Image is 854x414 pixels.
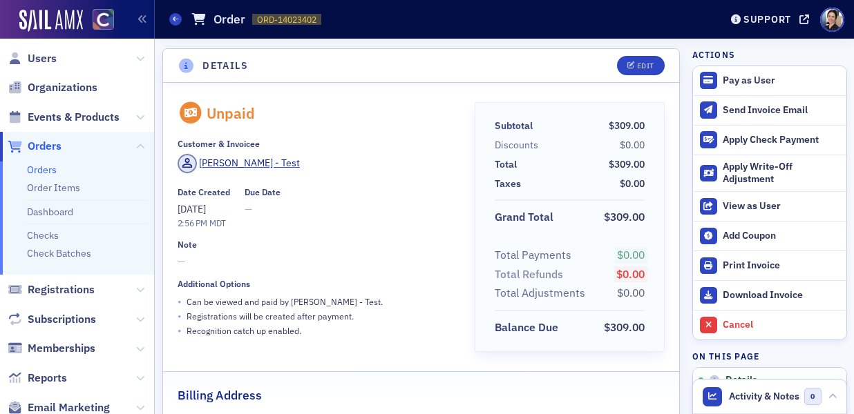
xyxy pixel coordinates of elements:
[693,221,846,250] button: Add Coupon
[495,209,558,226] span: Grand Total
[693,95,846,125] button: Send Invoice Email
[28,110,120,125] span: Events & Products
[609,158,645,170] span: $309.00
[187,310,354,322] p: Registrations will be created after payment.
[178,239,197,250] div: Note
[93,9,114,30] img: SailAMX
[213,11,245,28] h1: Order
[495,285,585,302] div: Total Adjustments
[245,202,281,217] span: —
[495,157,517,172] div: Total
[28,312,96,327] span: Subscriptions
[617,56,665,75] button: Edit
[692,48,735,61] h4: Actions
[83,9,114,32] a: View Homepage
[495,157,522,172] span: Total
[8,110,120,125] a: Events & Products
[495,266,568,283] span: Total Refunds
[723,230,839,242] div: Add Coupon
[729,389,799,404] span: Activity & Notes
[27,206,73,218] a: Dashboard
[28,282,95,297] span: Registrations
[616,267,645,281] span: $0.00
[620,177,645,190] span: $0.00
[743,13,791,26] div: Support
[693,155,846,192] button: Apply Write-Off Adjustment
[693,191,846,221] button: View as User
[617,248,645,262] span: $0.00
[8,282,95,297] a: Registrations
[495,319,558,336] div: Balance Due
[723,289,839,302] div: Download Invoice
[27,164,57,176] a: Orders
[178,324,182,338] span: •
[187,324,301,337] p: Recognition catch up enabled.
[495,247,576,264] span: Total Payments
[199,156,300,170] div: [PERSON_NAME] - Test
[28,341,95,356] span: Memberships
[693,310,846,339] button: Cancel
[495,266,563,283] div: Total Refunds
[28,80,97,95] span: Organizations
[28,371,67,386] span: Reports
[27,181,80,194] a: Order Items
[495,119,538,133] span: Subtotal
[178,154,301,173] a: [PERSON_NAME] - Test
[804,388,822,405] span: 0
[8,51,57,66] a: Users
[495,285,590,302] span: Total Adjustments
[495,247,571,264] div: Total Payments
[693,125,846,155] button: Apply Check Payment
[27,247,91,259] a: Check Batches
[604,320,645,334] span: $309.00
[178,309,182,324] span: •
[725,374,757,386] span: Details
[257,14,316,26] span: ORD-14023402
[820,8,844,32] span: Profile
[495,119,533,133] div: Subtotal
[617,286,645,299] span: $0.00
[178,279,250,289] div: Additional Options
[245,187,281,197] div: Due Date
[693,66,846,95] button: Pay as User
[8,139,61,154] a: Orders
[27,229,59,241] a: Checks
[178,295,182,309] span: •
[723,104,839,117] div: Send Invoice Email
[692,350,847,362] h4: On this page
[495,138,538,152] div: Discounts
[693,250,846,280] a: Print Invoice
[723,319,839,331] div: Cancel
[604,210,645,224] span: $309.00
[178,217,207,228] time: 2:56 PM
[723,200,839,213] div: View as User
[495,209,553,226] div: Grand Total
[723,259,839,272] div: Print Invoice
[178,203,206,215] span: [DATE]
[28,139,61,154] span: Orders
[609,119,645,132] span: $309.00
[495,319,563,336] span: Balance Due
[19,10,83,32] img: SailAMX
[495,177,526,191] span: Taxes
[637,62,654,70] div: Edit
[495,177,521,191] div: Taxes
[207,217,226,228] span: MDT
[8,341,95,356] a: Memberships
[202,59,248,73] h4: Details
[178,139,260,149] div: Customer & Invoicee
[620,139,645,151] span: $0.00
[723,134,839,146] div: Apply Check Payment
[8,312,96,327] a: Subscriptions
[693,280,846,310] a: Download Invoice
[8,371,67,386] a: Reports
[28,51,57,66] span: Users
[495,138,543,152] span: Discounts
[8,80,97,95] a: Organizations
[723,75,839,87] div: Pay as User
[723,161,839,185] div: Apply Write-Off Adjustment
[178,255,456,269] span: —
[207,104,255,122] div: Unpaid
[178,386,262,404] h2: Billing Address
